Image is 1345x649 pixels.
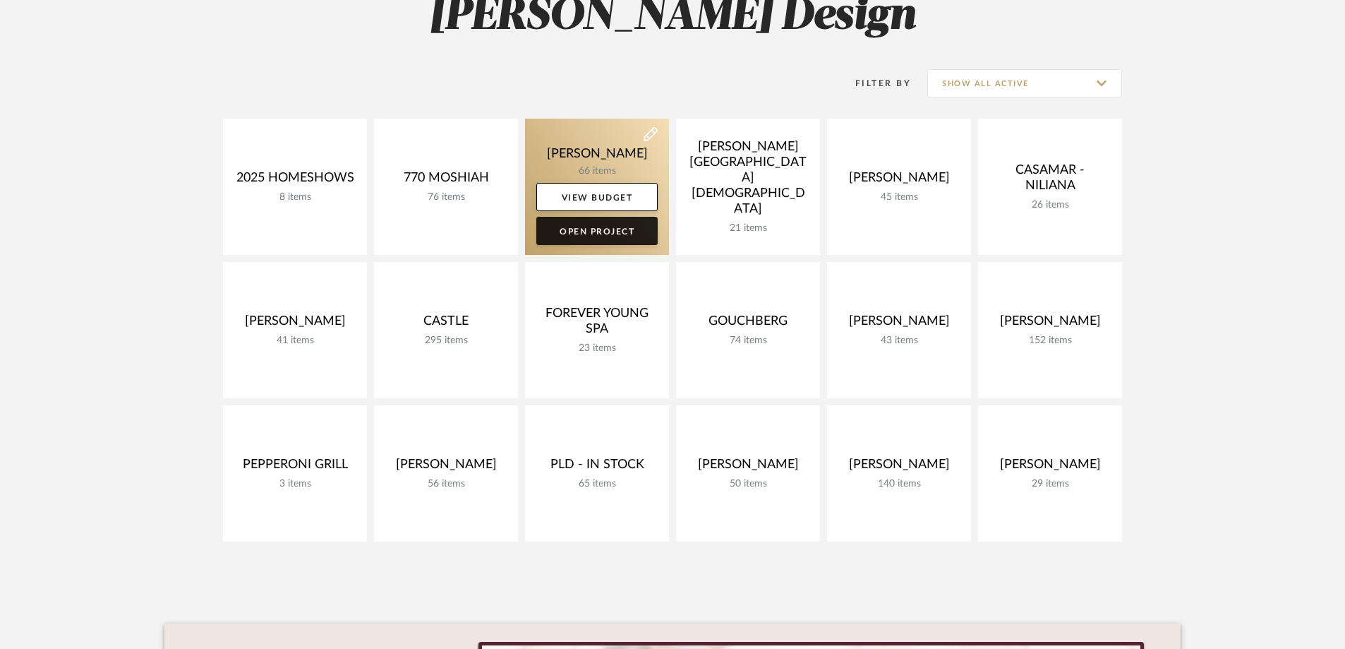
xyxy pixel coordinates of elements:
[989,335,1111,347] div: 152 items
[536,457,658,478] div: PLD - IN STOCK
[838,335,960,347] div: 43 items
[536,217,658,245] a: Open Project
[989,314,1111,335] div: [PERSON_NAME]
[989,478,1111,490] div: 29 items
[536,343,658,355] div: 23 items
[234,191,356,203] div: 8 items
[385,170,507,191] div: 770 MOSHIAH
[687,457,809,478] div: [PERSON_NAME]
[838,191,960,203] div: 45 items
[385,457,507,478] div: [PERSON_NAME]
[385,314,507,335] div: CASTLE
[989,457,1111,478] div: [PERSON_NAME]
[385,478,507,490] div: 56 items
[234,335,356,347] div: 41 items
[989,199,1111,211] div: 26 items
[687,139,809,222] div: [PERSON_NAME][GEOGRAPHIC_DATA][DEMOGRAPHIC_DATA]
[838,457,960,478] div: [PERSON_NAME]
[536,183,658,211] a: View Budget
[838,478,960,490] div: 140 items
[687,314,809,335] div: GOUCHBERG
[536,306,658,343] div: FOREVER YOUNG SPA
[989,162,1111,199] div: CASAMAR - NILIANA
[234,457,356,478] div: PEPPERONI GRILL
[687,478,809,490] div: 50 items
[838,170,960,191] div: [PERSON_NAME]
[687,335,809,347] div: 74 items
[838,314,960,335] div: [PERSON_NAME]
[385,191,507,203] div: 76 items
[234,170,356,191] div: 2025 HOMESHOWS
[385,335,507,347] div: 295 items
[536,478,658,490] div: 65 items
[234,478,356,490] div: 3 items
[687,222,809,234] div: 21 items
[837,76,911,90] div: Filter By
[234,314,356,335] div: [PERSON_NAME]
